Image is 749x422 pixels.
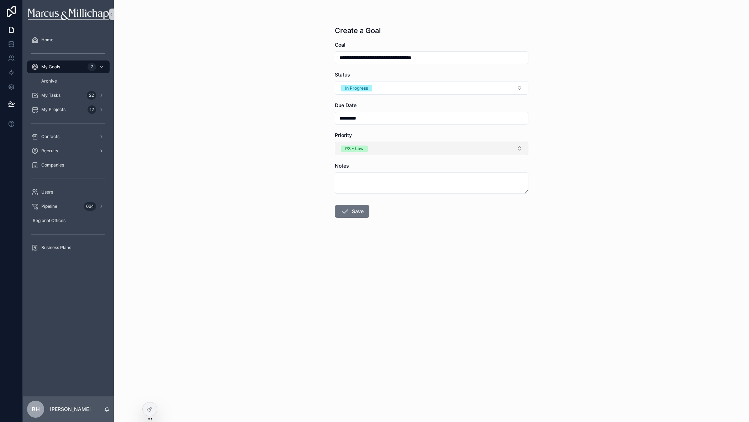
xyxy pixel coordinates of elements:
button: Save [335,205,369,218]
span: Due Date [335,102,357,108]
a: Regional Offices [27,214,110,227]
span: Notes [335,163,349,169]
img: App logo [28,9,109,20]
a: Business Plans [27,241,110,254]
span: Recruits [41,148,58,154]
span: My Goals [41,64,60,70]
h1: Create a Goal [335,26,381,36]
div: 22 [87,91,96,100]
span: Companies [41,162,64,168]
span: My Projects [41,107,65,112]
div: 664 [84,202,96,211]
span: Archive [41,78,57,84]
span: Home [41,37,53,43]
a: Archive [36,75,110,88]
a: Pipeline664 [27,200,110,213]
span: BH [32,405,40,413]
a: Users [27,186,110,199]
span: Pipeline [41,204,57,209]
span: Status [335,72,350,78]
div: 12 [88,105,96,114]
a: My Projects12 [27,103,110,116]
a: Contacts [27,130,110,143]
a: Home [27,33,110,46]
a: Recruits [27,144,110,157]
a: Companies [27,159,110,172]
div: In Progress [345,85,368,91]
button: Select Button [335,81,528,95]
span: Contacts [41,134,59,139]
span: My Tasks [41,93,60,98]
span: Regional Offices [33,218,65,223]
span: Priority [335,132,352,138]
p: [PERSON_NAME] [50,406,91,413]
div: P3 - Low [345,146,364,152]
a: My Tasks22 [27,89,110,102]
button: Select Button [335,142,528,155]
div: scrollable content [23,28,114,263]
span: Goal [335,42,346,48]
a: My Goals7 [27,60,110,73]
span: Business Plans [41,245,71,250]
div: 7 [88,63,96,71]
span: Users [41,189,53,195]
